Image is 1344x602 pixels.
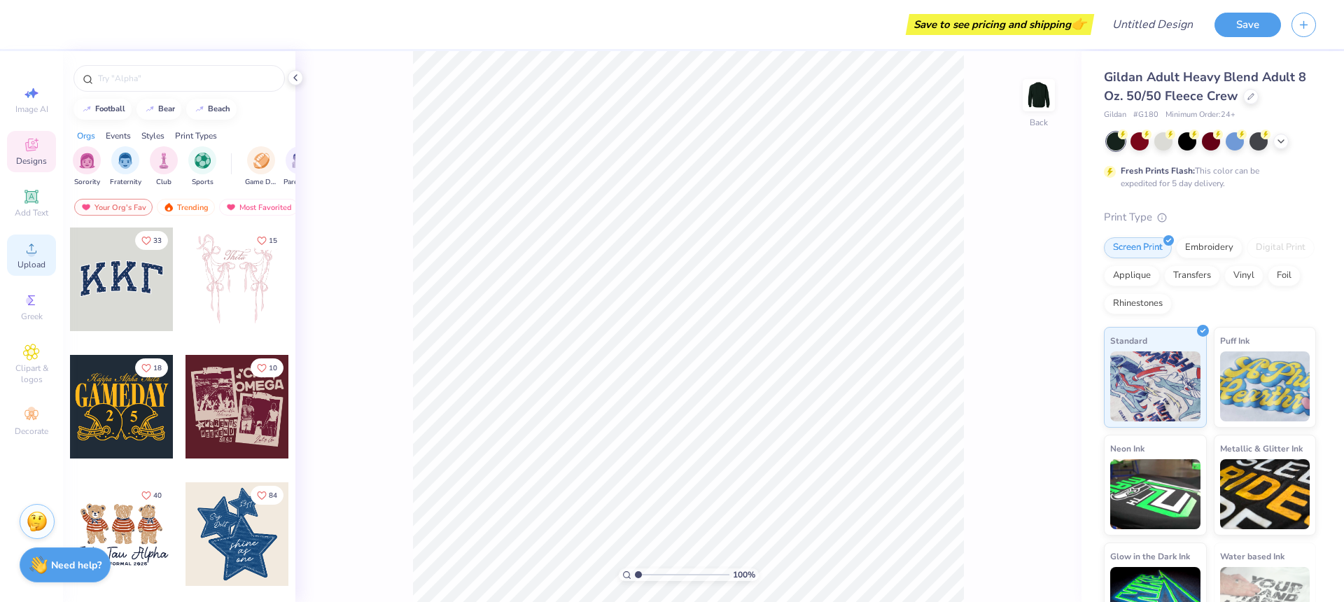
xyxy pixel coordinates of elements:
[194,105,205,113] img: trend_line.gif
[733,568,755,581] span: 100 %
[156,177,171,188] span: Club
[251,231,283,250] button: Like
[195,153,211,169] img: Sports Image
[225,202,237,212] img: most_fav.gif
[73,146,101,188] button: filter button
[1101,10,1204,38] input: Untitled Design
[1220,333,1249,348] span: Puff Ink
[1121,164,1293,190] div: This color can be expedited for 5 day delivery.
[1104,237,1172,258] div: Screen Print
[77,129,95,142] div: Orgs
[1025,81,1053,109] img: Back
[81,105,92,113] img: trend_line.gif
[157,199,215,216] div: Trending
[269,492,277,499] span: 84
[1164,265,1220,286] div: Transfers
[269,237,277,244] span: 15
[153,492,162,499] span: 40
[1220,441,1303,456] span: Metallic & Glitter Ink
[144,105,155,113] img: trend_line.gif
[1176,237,1242,258] div: Embroidery
[1110,333,1147,348] span: Standard
[1104,265,1160,286] div: Applique
[1030,116,1048,129] div: Back
[1247,237,1315,258] div: Digital Print
[150,146,178,188] button: filter button
[74,177,100,188] span: Sorority
[136,99,181,120] button: bear
[1104,109,1126,121] span: Gildan
[110,177,141,188] span: Fraternity
[1214,13,1281,37] button: Save
[245,146,277,188] div: filter for Game Day
[192,177,213,188] span: Sports
[1165,109,1235,121] span: Minimum Order: 24 +
[283,146,316,188] button: filter button
[153,237,162,244] span: 33
[1268,265,1301,286] div: Foil
[269,365,277,372] span: 10
[1110,351,1200,421] img: Standard
[1220,351,1310,421] img: Puff Ink
[251,358,283,377] button: Like
[1220,459,1310,529] img: Metallic & Glitter Ink
[1220,549,1284,563] span: Water based Ink
[1104,69,1306,104] span: Gildan Adult Heavy Blend Adult 8 Oz. 50/50 Fleece Crew
[118,153,133,169] img: Fraternity Image
[106,129,131,142] div: Events
[150,146,178,188] div: filter for Club
[909,14,1091,35] div: Save to see pricing and shipping
[283,177,316,188] span: Parent's Weekend
[97,71,276,85] input: Try "Alpha"
[245,177,277,188] span: Game Day
[73,146,101,188] div: filter for Sorority
[163,202,174,212] img: trending.gif
[15,426,48,437] span: Decorate
[251,486,283,505] button: Like
[245,146,277,188] button: filter button
[208,105,230,113] div: beach
[21,311,43,322] span: Greek
[17,259,45,270] span: Upload
[15,207,48,218] span: Add Text
[158,105,175,113] div: bear
[1110,459,1200,529] img: Neon Ink
[79,153,95,169] img: Sorority Image
[95,105,125,113] div: football
[110,146,141,188] button: filter button
[80,202,92,212] img: most_fav.gif
[135,486,168,505] button: Like
[1104,209,1316,225] div: Print Type
[74,199,153,216] div: Your Org's Fav
[1121,165,1195,176] strong: Fresh Prints Flash:
[175,129,217,142] div: Print Types
[253,153,269,169] img: Game Day Image
[135,231,168,250] button: Like
[186,99,237,120] button: beach
[1110,441,1144,456] span: Neon Ink
[110,146,141,188] div: filter for Fraternity
[15,104,48,115] span: Image AI
[153,365,162,372] span: 18
[1133,109,1158,121] span: # G180
[1224,265,1263,286] div: Vinyl
[283,146,316,188] div: filter for Parent's Weekend
[73,99,132,120] button: football
[1071,15,1086,32] span: 👉
[1104,293,1172,314] div: Rhinestones
[135,358,168,377] button: Like
[141,129,164,142] div: Styles
[16,155,47,167] span: Designs
[156,153,171,169] img: Club Image
[1110,549,1190,563] span: Glow in the Dark Ink
[188,146,216,188] button: filter button
[7,363,56,385] span: Clipart & logos
[51,559,101,572] strong: Need help?
[292,153,308,169] img: Parent's Weekend Image
[188,146,216,188] div: filter for Sports
[219,199,298,216] div: Most Favorited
